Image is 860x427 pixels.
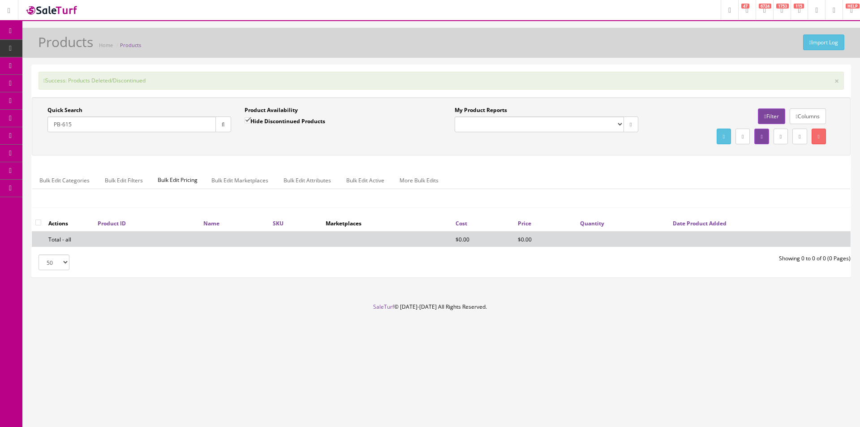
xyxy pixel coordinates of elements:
[98,220,126,227] a: Product ID
[276,172,338,189] a: Bulk Edit Attributes
[790,108,826,124] a: Columns
[245,106,298,114] label: Product Availability
[32,172,97,189] a: Bulk Edit Categories
[25,4,79,16] img: SaleTurf
[204,172,275,189] a: Bulk Edit Marketplaces
[38,35,93,49] h1: Products
[151,172,204,189] span: Bulk Edit Pricing
[98,172,150,189] a: Bulk Edit Filters
[758,108,785,124] a: Filter
[373,303,394,311] a: SaleTurf
[834,77,839,85] button: ×
[273,220,284,227] a: SKU
[203,220,219,227] a: Name
[45,232,94,247] td: Total - all
[452,232,514,247] td: $0.00
[99,42,113,48] a: Home
[245,116,325,125] label: Hide Discontinued Products
[339,172,391,189] a: Bulk Edit Active
[392,172,446,189] a: More Bulk Edits
[794,4,804,9] span: 115
[322,215,452,231] th: Marketplaces
[441,254,857,263] div: Showing 0 to 0 of 0 (0 Pages)
[47,116,216,132] input: Search
[518,220,531,227] a: Price
[47,106,82,114] label: Quick Search
[846,4,860,9] span: HELP
[45,215,94,231] th: Actions
[759,4,771,9] span: 6724
[803,35,844,50] a: Import Log
[776,4,789,9] span: 1753
[673,220,727,227] a: Date Product Added
[245,117,250,123] input: Hide Discontinued Products
[120,42,141,48] a: Products
[456,220,467,227] a: Cost
[741,4,749,9] span: 47
[455,106,507,114] label: My Product Reports
[39,72,844,90] div: Success: Products Deleted/Discontinued
[514,232,576,247] td: $0.00
[580,220,604,227] a: Quantity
